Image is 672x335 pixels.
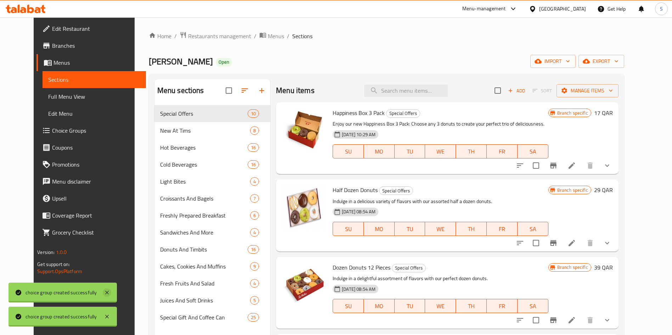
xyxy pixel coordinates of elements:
[392,264,426,272] div: Special Offers
[567,239,576,247] a: Edit menu item
[397,224,423,234] span: TU
[333,262,390,273] span: Dozen Donuts 12 Pieces
[333,222,364,236] button: SU
[160,194,250,203] div: Croissants And Bagels
[160,228,250,237] span: Sandwiches And More
[512,157,529,174] button: sort-choices
[36,122,146,139] a: Choice Groups
[52,160,140,169] span: Promotions
[253,82,270,99] button: Add section
[36,173,146,190] a: Menu disclaimer
[395,299,425,313] button: TU
[397,146,423,157] span: TU
[248,143,259,152] div: items
[154,224,271,241] div: Sandwiches And More4
[250,194,259,203] div: items
[160,177,250,186] div: Light Bites
[490,301,515,311] span: FR
[254,32,256,40] li: /
[154,156,271,173] div: Cold Beverages16
[160,143,248,152] div: Hot Beverages
[567,316,576,324] a: Edit menu item
[26,313,97,320] div: choice group created successfully
[428,224,453,234] span: WE
[512,235,529,252] button: sort-choices
[603,239,611,247] svg: Show Choices
[660,5,663,13] span: S
[154,105,271,122] div: Special Offers10
[536,57,570,66] span: import
[216,59,232,65] span: Open
[539,5,586,13] div: [GEOGRAPHIC_DATA]
[490,83,505,98] span: Select section
[364,85,448,97] input: search
[154,139,271,156] div: Hot Beverages16
[268,32,284,40] span: Menus
[52,177,140,186] span: Menu disclaimer
[282,185,327,230] img: Half Dozen Donuts
[364,144,395,158] button: MO
[529,158,543,173] span: Select to update
[52,228,140,237] span: Grocery Checklist
[456,299,487,313] button: TH
[594,185,613,195] h6: 29 QAR
[188,32,251,40] span: Restaurants management
[250,178,259,185] span: 4
[154,207,271,224] div: Freshly Prepared Breakfast6
[248,246,259,253] span: 16
[160,211,250,220] span: Freshly Prepared Breakfast
[459,224,484,234] span: TH
[518,144,548,158] button: SA
[149,53,213,69] span: [PERSON_NAME]
[554,264,591,271] span: Branch specific
[339,131,378,138] span: [DATE] 10:29 AM
[487,144,518,158] button: FR
[520,301,546,311] span: SA
[507,87,526,95] span: Add
[154,190,271,207] div: Croissants And Bagels7
[250,177,259,186] div: items
[282,108,327,153] img: Happiness Box 3 Pack
[379,187,413,195] span: Special Offers
[336,301,361,311] span: SU
[36,156,146,173] a: Promotions
[397,301,423,311] span: TU
[160,109,248,118] span: Special Offers
[367,224,392,234] span: MO
[428,146,453,157] span: WE
[603,316,611,324] svg: Show Choices
[520,146,546,157] span: SA
[490,146,515,157] span: FR
[52,211,140,220] span: Coverage Report
[149,32,171,40] a: Home
[425,299,456,313] button: WE
[599,157,616,174] button: show more
[37,260,70,269] span: Get support on:
[392,264,425,272] span: Special Offers
[250,195,259,202] span: 7
[428,301,453,311] span: WE
[180,31,251,41] a: Restaurants management
[48,109,140,118] span: Edit Menu
[259,31,284,41] a: Menus
[456,222,487,236] button: TH
[528,85,557,96] span: Select section first
[160,262,250,271] span: Cakes, Cookies And Muffins
[154,122,271,139] div: New At Tims8
[36,37,146,54] a: Branches
[160,313,248,322] span: Special Gift And Coffee Can
[160,245,248,254] div: Donuts And Timbits
[154,309,271,326] div: Special Gift And Coffee Can25
[459,146,484,157] span: TH
[386,109,420,117] span: Special Offers
[250,280,259,287] span: 4
[505,85,528,96] button: Add
[529,313,543,328] span: Select to update
[395,222,425,236] button: TU
[250,262,259,271] div: items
